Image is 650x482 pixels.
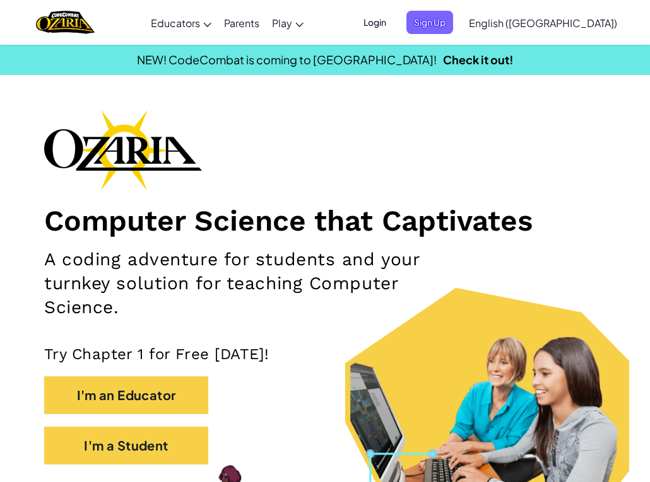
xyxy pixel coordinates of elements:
span: Play [272,16,292,30]
span: Educators [151,16,200,30]
a: Play [266,6,310,40]
button: I'm a Student [44,427,208,464]
a: Ozaria by CodeCombat logo [36,9,95,35]
h1: Computer Science that Captivates [44,203,606,238]
button: I'm an Educator [44,376,208,414]
a: Check it out! [443,52,514,67]
a: English ([GEOGRAPHIC_DATA]) [463,6,623,40]
img: Ozaria branding logo [44,110,202,190]
h2: A coding adventure for students and your turnkey solution for teaching Computer Science. [44,248,420,319]
p: Try Chapter 1 for Free [DATE]! [44,345,606,364]
img: Home [36,9,95,35]
span: English ([GEOGRAPHIC_DATA]) [469,16,617,30]
a: Parents [218,6,266,40]
a: Educators [145,6,218,40]
button: Login [356,11,394,34]
span: NEW! CodeCombat is coming to [GEOGRAPHIC_DATA]! [137,52,437,67]
button: Sign Up [406,11,453,34]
